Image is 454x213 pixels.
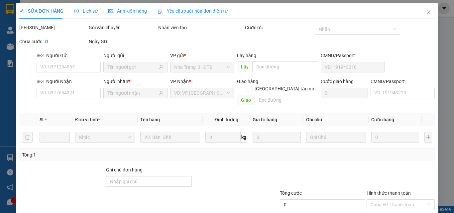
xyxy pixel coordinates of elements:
[174,62,230,72] span: Nha Trang_3HCT2
[106,167,143,172] label: Ghi chú đơn hàng
[253,132,300,143] input: 0
[19,38,87,45] div: Chưa cước :
[170,52,234,59] div: VP gửi
[89,38,157,45] div: Ngày GD:
[280,190,302,196] span: Tổng cước
[371,78,435,85] div: CMND/Passport
[158,8,228,14] span: Yêu cầu xuất hóa đơn điện tử
[40,117,45,122] span: SL
[103,52,168,59] div: Người gửi
[320,52,385,59] div: CMND/Passport
[22,151,176,159] div: Tổng: 1
[170,79,189,84] span: VP Nhận
[19,24,87,31] div: [PERSON_NAME]:
[37,78,101,85] div: SĐT Người Nhận
[159,65,164,69] span: user
[89,24,157,31] div: Gói vận chuyển:
[106,176,191,187] input: Ghi chú đơn hàng
[108,8,147,14] span: Ảnh kiện hàng
[37,52,101,59] div: SĐT Người Gửi
[367,190,411,196] label: Hình thức thanh toán
[419,3,438,22] button: Close
[158,24,244,31] div: Nhân viên tạo:
[371,117,394,122] span: Cước hàng
[74,8,98,14] span: Lịch sử
[245,24,313,31] div: Cước rồi :
[306,132,366,143] input: Ghi Chú
[237,79,258,84] span: Giao hàng
[426,10,431,15] span: close
[214,117,238,122] span: Định lượng
[252,61,318,72] input: Dọc đường
[107,89,158,97] input: Tên người nhận
[107,63,158,71] input: Tên người gửi
[237,61,252,72] span: Lấy
[140,117,160,122] span: Tên hàng
[424,132,432,143] button: plus
[241,132,247,143] span: kg
[159,91,164,95] span: user
[19,8,63,14] span: SỬA ĐƠN HÀNG
[140,132,200,143] input: VD: Bàn, Ghế
[237,53,256,58] span: Lấy hàng
[108,9,113,13] span: picture
[255,95,318,105] input: Dọc đường
[75,117,100,122] span: Đơn vị tính
[158,9,163,14] img: icon
[371,132,419,143] input: 0
[22,132,33,143] button: delete
[45,39,48,44] b: 0
[74,9,79,13] span: clock-circle
[79,132,131,142] span: Khác
[103,78,168,85] div: Người nhận
[320,79,353,84] label: Cước giao hàng
[320,62,385,72] input: VD: 191943210
[252,85,318,92] span: [GEOGRAPHIC_DATA] tận nơi
[253,117,277,122] span: Giá trị hàng
[320,88,368,98] input: Cước giao hàng
[19,9,24,13] span: edit
[303,113,369,126] th: Ghi chú
[237,95,255,105] span: Giao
